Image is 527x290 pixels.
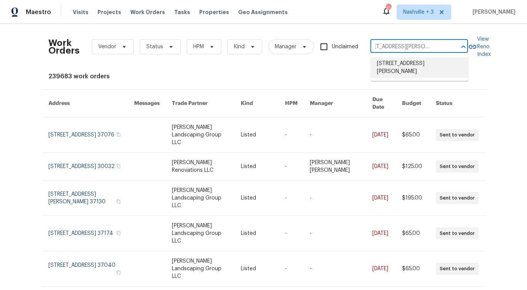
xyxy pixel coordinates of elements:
td: Listed [235,251,279,287]
button: Copy Address [115,230,122,236]
button: Close [458,41,469,52]
td: Listed [235,181,279,216]
td: - [279,181,304,216]
button: Copy Address [115,198,122,205]
td: - [279,251,304,287]
span: Visits [73,8,88,16]
td: Listed [235,216,279,251]
th: Status [430,90,485,117]
td: [PERSON_NAME] Renovations LLC [166,153,235,181]
button: Copy Address [115,269,122,276]
span: [PERSON_NAME] [469,8,516,16]
span: Tasks [174,10,190,15]
td: - [279,216,304,251]
td: Listed [235,117,279,153]
div: 239683 work orders [48,73,479,80]
th: Trade Partner [166,90,235,117]
span: Maestro [26,8,51,16]
td: [PERSON_NAME] [PERSON_NAME] [304,153,366,181]
td: [PERSON_NAME] Landscaping Group LLC [166,251,235,287]
span: Vendor [98,43,116,51]
th: HPM [279,90,304,117]
span: Unclaimed [332,43,358,51]
td: - [304,181,366,216]
button: Copy Address [115,131,122,138]
a: View Reno Index [468,35,491,58]
span: Status [146,43,163,51]
td: - [279,117,304,153]
th: Budget [396,90,430,117]
button: Copy Address [115,163,122,170]
span: Properties [199,8,229,16]
h2: Work Orders [48,39,80,54]
th: Manager [304,90,366,117]
td: - [304,216,366,251]
th: Kind [235,90,279,117]
td: - [304,251,366,287]
td: - [279,153,304,181]
td: [PERSON_NAME] Landscaping Group LLC [166,181,235,216]
span: Nashville + 3 [403,8,434,16]
td: [PERSON_NAME] Landscaping Group LLC [166,117,235,153]
span: Projects [98,8,121,16]
span: HPM [193,43,204,51]
li: [STREET_ADDRESS][PERSON_NAME] [371,57,468,78]
span: Manager [275,43,296,51]
td: - [304,117,366,153]
span: Work Orders [130,8,165,16]
input: Enter in an address [370,41,447,53]
th: Address [42,90,128,117]
div: 203 [386,5,391,12]
th: Messages [128,90,166,117]
th: Due Date [366,90,396,117]
td: [PERSON_NAME] Landscaping Group LLC [166,216,235,251]
span: Kind [234,43,245,51]
span: Geo Assignments [238,8,288,16]
td: Listed [235,153,279,181]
